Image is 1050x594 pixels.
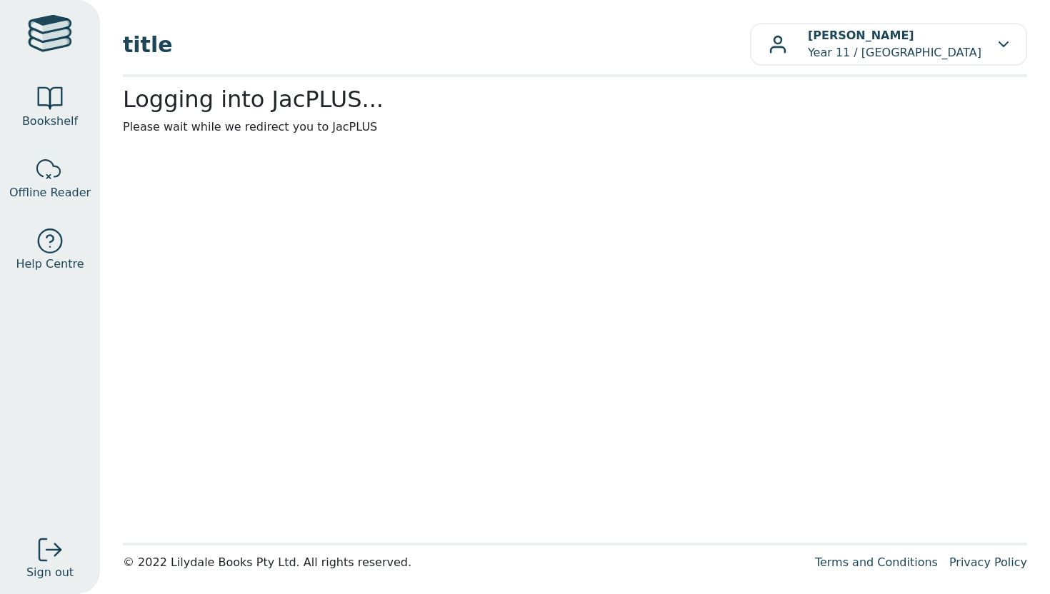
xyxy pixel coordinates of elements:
[815,555,938,569] a: Terms and Conditions
[808,29,914,42] b: [PERSON_NAME]
[123,554,804,571] div: © 2022 Lilydale Books Pty Ltd. All rights reserved.
[9,184,91,201] span: Offline Reader
[26,564,74,581] span: Sign out
[16,256,84,273] span: Help Centre
[123,119,1027,136] p: Please wait while we redirect you to JacPLUS
[22,113,78,130] span: Bookshelf
[808,27,981,61] p: Year 11 / [GEOGRAPHIC_DATA]
[123,29,750,61] span: title
[750,23,1027,66] button: [PERSON_NAME]Year 11 / [GEOGRAPHIC_DATA]
[123,86,1027,113] h2: Logging into JacPLUS...
[949,555,1027,569] a: Privacy Policy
